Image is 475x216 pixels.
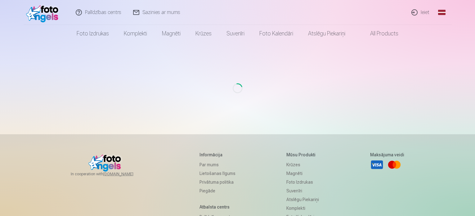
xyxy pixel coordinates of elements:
a: Krūzes [286,160,319,169]
a: Magnēti [286,169,319,178]
h5: Maksājuma veidi [370,152,404,158]
span: In cooperation with [71,172,148,177]
a: Piegāde [199,186,235,195]
a: Suvenīri [286,186,319,195]
a: Atslēgu piekariņi [286,195,319,204]
a: Komplekti [286,204,319,213]
a: All products [353,25,406,42]
h5: Mūsu produkti [286,152,319,158]
a: Komplekti [116,25,155,42]
a: Krūzes [188,25,219,42]
a: Privātuma politika [199,178,235,186]
a: Atslēgu piekariņi [301,25,353,42]
a: Foto izdrukas [286,178,319,186]
a: [DOMAIN_NAME] [103,172,148,177]
img: /fa1 [26,2,62,22]
h5: Informācija [199,152,235,158]
a: Par mums [199,160,235,169]
a: Foto izdrukas [69,25,116,42]
a: Visa [370,158,384,172]
h5: Atbalsta centrs [199,204,235,210]
a: Magnēti [155,25,188,42]
a: Foto kalendāri [252,25,301,42]
a: Suvenīri [219,25,252,42]
a: Lietošanas līgums [199,169,235,178]
a: Mastercard [388,158,401,172]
